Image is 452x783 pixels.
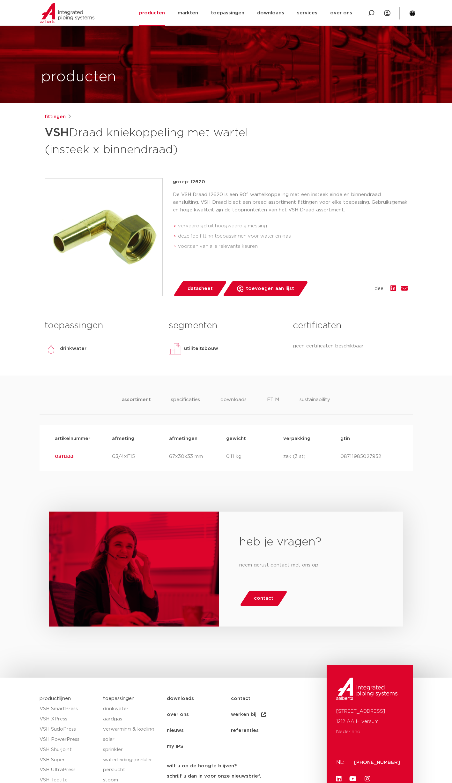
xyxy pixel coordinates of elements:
[283,435,340,443] p: verpakking
[167,691,323,755] nav: Menu
[167,774,261,779] strong: schrijf u dan in voor onze nieuwsbrief.
[103,696,135,701] a: toepassingen
[226,435,283,443] p: gewicht
[283,453,340,460] p: zak (3 st)
[167,707,231,723] a: over ons
[231,723,295,739] a: referenties
[220,396,247,414] li: downloads
[231,691,295,707] a: contact
[40,704,97,714] a: VSH SmartPress
[169,453,226,460] p: 67x30x33 mm
[167,739,231,755] a: my IPS
[55,454,74,459] a: 0311333
[267,396,279,414] li: ETIM
[122,396,151,414] li: assortiment
[293,342,407,350] p: geen certificaten beschikbaar
[173,178,408,186] p: groep: I2620
[103,745,160,755] a: sprinkler
[40,734,97,745] a: VSH PowerPress
[226,453,283,460] p: 0,11 kg
[336,706,403,737] p: [STREET_ADDRESS] 1212 AA Hilversum Nederland
[103,714,160,724] a: aardgas
[173,281,227,296] a: datasheet
[45,113,66,121] a: fittingen
[60,345,86,353] p: drinkwater
[45,127,69,139] strong: VSH
[254,593,273,604] span: contact
[178,241,408,252] li: voorzien van alle relevante keuren
[240,591,288,606] a: contact
[340,453,397,460] p: 08711985027952
[103,704,160,714] a: drinkwater
[55,435,112,443] p: artikelnummer
[103,734,160,745] a: solar
[45,123,284,158] h1: Draad kniekoppeling met wartel (insteek x binnendraad)
[41,67,116,87] h1: producten
[167,691,231,707] a: downloads
[103,724,160,734] a: verwarming & koeling
[171,396,200,414] li: specificaties
[45,179,162,296] img: Product Image for VSH Draad kniekoppeling met wartel (insteek x binnendraad)
[231,707,295,723] a: werken bij
[178,221,408,231] li: vervaardigd uit hoogwaardig messing
[293,319,407,332] h3: certificaten
[40,755,97,765] a: VSH Super
[354,760,400,765] a: [PHONE_NUMBER]
[173,191,408,214] p: De VSH Draad I2620 is een 90° wartelkoppeling met een insteek einde en binnendraad aansluiting. V...
[178,231,408,241] li: dezelfde fitting toepassingen voor water en gas
[40,745,97,755] a: VSH Shurjoint
[184,345,218,353] p: utiliteitsbouw
[246,284,294,294] span: toevoegen aan lijst
[167,764,237,768] strong: wilt u op de hoogte blijven?
[340,435,397,443] p: gtin
[103,755,160,765] a: waterleidingsprinkler
[167,723,231,739] a: nieuws
[374,285,385,293] span: deel:
[40,696,71,701] a: productlijnen
[112,453,169,460] p: G3/4xF15
[169,319,283,332] h3: segmenten
[239,560,382,570] p: neem gerust contact met ons op
[336,757,346,768] p: NL:
[40,714,97,724] a: VSH XPress
[188,284,213,294] span: datasheet
[40,724,97,734] a: VSH SudoPress
[40,765,97,775] a: VSH UltraPress
[45,342,57,355] img: drinkwater
[239,535,382,550] h2: heb je vragen?
[112,435,169,443] p: afmeting
[45,319,159,332] h3: toepassingen
[103,765,160,775] a: perslucht
[300,396,330,414] li: sustainability
[169,342,182,355] img: utiliteitsbouw
[169,435,226,443] p: afmetingen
